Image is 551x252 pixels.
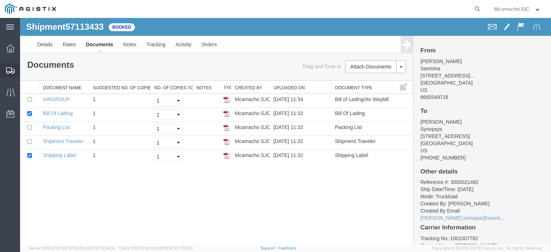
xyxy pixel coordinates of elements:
td: [DATE] 11:32 [250,118,311,132]
td: [DATE] 11:34 [250,76,311,90]
a: Tracking [121,18,150,35]
a: Documents [61,18,98,35]
a: AIRGROUP [23,79,50,84]
th: Notes: activate to sort column ascending [173,63,200,76]
a: Orders [176,18,202,35]
th: Document Name: activate to sort column ascending [19,63,69,76]
td: 1 [69,132,131,146]
th: Type: activate to sort column ascending [200,63,211,76]
button: Attach Documents [325,42,377,55]
td: Shipping Label [311,132,373,146]
address: [PERSON_NAME] Synopsys [STREET_ADDRESS] [GEOGRAPHIC_DATA] [PHONE_NUMBER] [400,100,524,143]
th: Suggested No. of Copies: activate to sort column ascending [69,63,131,76]
span: Drag and Drop or [282,46,321,51]
span: [DATE] 11:51:43 [166,246,193,250]
li: Reference #: 3000021462 [400,161,524,168]
td: 1 [69,76,131,90]
h4: Other details [400,151,524,157]
span: US [400,130,407,135]
img: pdf.gif [203,135,209,141]
a: Packing List [23,106,50,112]
td: Mcamacho SJC [211,132,250,146]
td: [DATE] 11:32 [250,90,311,104]
th: Document Type: activate to sort column ascending [311,63,373,76]
img: pdf.gif [203,107,209,113]
a: Support [260,246,278,250]
td: [DATE] 11:32 [250,132,311,146]
span: Copyright © [DATE]-[DATE] Agistix Inc., All Rights Reserved [432,245,542,251]
span: Client: 2025.21.0-f0c8481 [119,246,193,250]
td: Mcamacho SJC [211,90,250,104]
td: Mcamacho SJC [211,118,250,132]
img: logo [5,4,56,14]
a: Activity [150,18,176,35]
th: Created by: activate to sort column ascending [211,63,250,76]
a: Rates [38,18,61,35]
a: Feedback [278,246,296,250]
a: Bill Of Lading [23,92,53,98]
button: Manage table columns [377,63,390,76]
td: 1 [69,104,131,118]
li: Tracking No: 1001007782 [400,217,524,224]
li: Mode: Truckload [400,175,524,182]
a: Notes [98,18,122,35]
td: Packing List [311,104,373,118]
td: Mcamacho SJC [211,104,250,118]
td: 1 [69,118,131,132]
h4: From [400,29,524,36]
li: Created By Email: [400,189,524,204]
img: pdf.gif [203,121,209,127]
li: Created By: [PERSON_NAME] [400,182,524,189]
td: Mcamacho SJC [211,76,250,90]
th: No. of Copies to Print: activate to sort column ascending [130,63,173,76]
iframe: FS Legacy Container [20,18,551,244]
td: Shipment Traveler [311,118,373,132]
span: Mcamacho SJC [494,5,529,13]
img: pdf.gif [203,93,209,99]
span: [DATE] 10:54:32 [86,246,116,250]
a: Shipment Traveler [23,120,64,126]
li: Contact Name: [PERSON_NAME] [400,224,524,231]
img: pdf.gif [203,79,209,85]
h4: Carrier Information [400,206,524,213]
td: Bill Of Lading [311,90,373,104]
h1: Documents [7,42,54,52]
td: 1 [69,90,131,104]
th: Uploaded On: activate to sort column ascending [250,63,311,76]
span: Server: 2025.21.0-667a72bf6fa [29,246,116,250]
h4: To [400,90,524,97]
button: Mcamacho SJC [494,5,541,13]
span: US [400,69,407,75]
a: Shipping Label [23,134,56,140]
td: [DATE] 11:32 [250,104,311,118]
address: [PERSON_NAME] Sanmina [STREET_ADDRESS]... [GEOGRAPHIC_DATA] 6692049718 [400,40,524,83]
li: Ship Date/Time: [DATE] [400,168,524,175]
td: Bill of Lading/Air Waybill [311,76,373,90]
a: [PERSON_NAME].somaiya@sanmi... [400,197,484,203]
